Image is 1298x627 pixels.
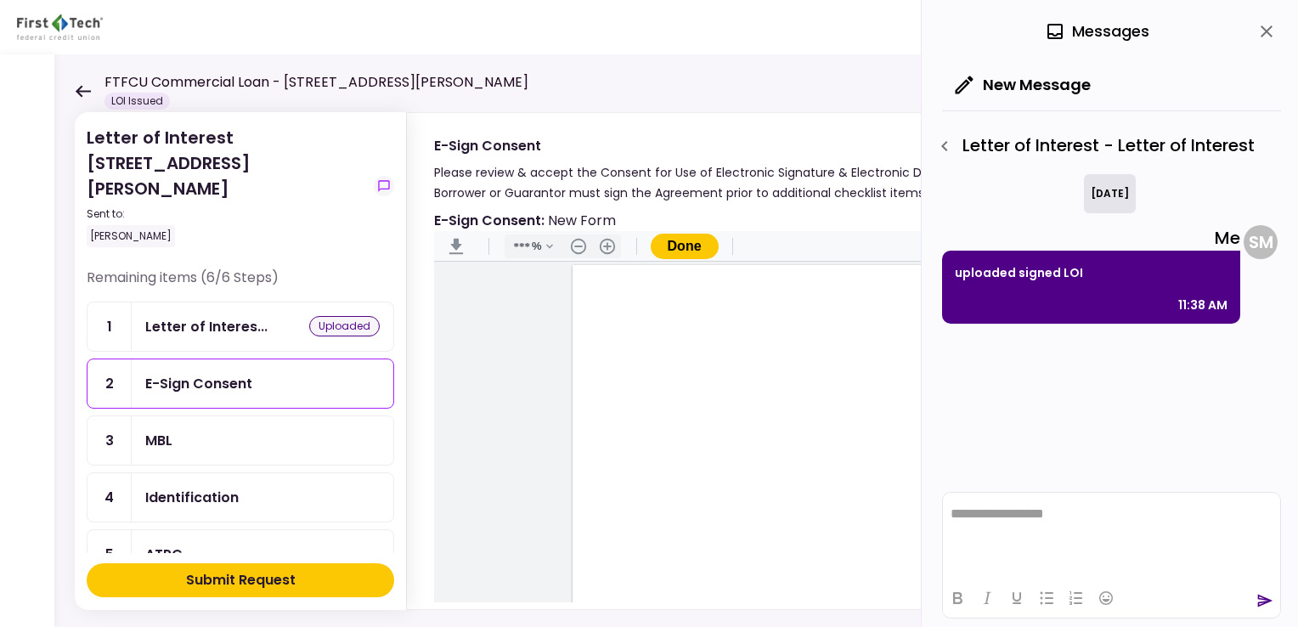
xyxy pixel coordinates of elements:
div: uploaded [309,316,380,336]
div: E-Sign Consent [145,373,252,394]
button: send [1256,592,1273,609]
a: 5ATPC [87,529,394,579]
div: [DATE] [1084,174,1136,213]
h1: FTFCU Commercial Loan - [STREET_ADDRESS][PERSON_NAME] [104,72,528,93]
button: close [1252,17,1281,46]
a: 1Letter of Interestuploaded [87,302,394,352]
div: Identification [145,487,239,508]
div: 1 [87,302,132,351]
button: Submit Request [87,563,394,597]
div: S M [1244,225,1278,259]
img: Partner icon [17,14,103,40]
div: 4 [87,473,132,522]
a: 4Identification [87,472,394,522]
iframe: Rich Text Area [943,493,1280,578]
div: 5 [87,530,132,579]
button: Bold [943,586,972,610]
p: uploaded signed LOI [955,263,1227,283]
div: 11:38 AM [1178,295,1227,315]
div: Letter of Interest [145,316,268,337]
div: Letter of Interest - Letter of Interest [930,132,1281,161]
div: MBL [145,430,172,451]
div: E-Sign Consent [434,135,1128,156]
div: 3 [87,416,132,465]
button: Bullet list [1032,586,1061,610]
div: New Form [434,210,616,231]
div: LOI Issued [104,93,170,110]
div: Submit Request [186,570,296,590]
button: Underline [1002,586,1031,610]
button: Emojis [1092,586,1120,610]
div: 2 [87,359,132,408]
div: ATPC [145,544,183,565]
div: Messages [1045,19,1149,44]
div: [PERSON_NAME] [87,225,175,247]
div: Remaining items (6/6 Steps) [87,268,394,302]
div: E-Sign ConsentPlease review & accept the Consent for Use of Electronic Signature & Electronic Dis... [406,112,1264,610]
button: show-messages [374,176,394,196]
a: 2E-Sign Consent [87,359,394,409]
button: Numbered list [1062,586,1091,610]
div: Please review & accept the Consent for Use of Electronic Signature & Electronic Disclosures Agree... [434,162,1128,203]
div: Sent to: [87,206,367,222]
button: Italic [973,586,1002,610]
strong: E-Sign Consent : [434,211,545,230]
button: New Message [942,63,1104,107]
div: Me [942,225,1240,251]
a: 3MBL [87,415,394,466]
div: Letter of Interest [STREET_ADDRESS][PERSON_NAME] [87,125,367,247]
